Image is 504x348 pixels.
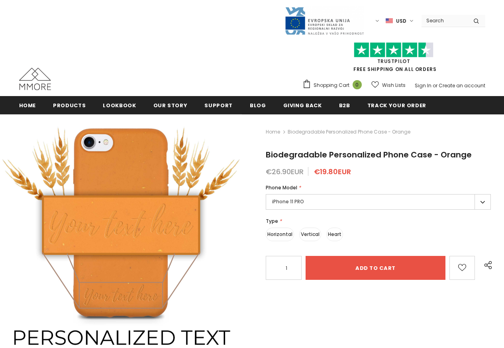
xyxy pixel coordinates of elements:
[439,82,485,89] a: Create an account
[53,96,86,114] a: Products
[299,228,321,241] label: Vertical
[371,78,406,92] a: Wish Lists
[204,96,233,114] a: support
[386,18,393,24] img: USD
[266,184,297,191] span: Phone Model
[433,82,437,89] span: or
[284,6,364,35] img: Javni Razpis
[302,79,366,91] a: Shopping Cart 0
[266,127,280,137] a: Home
[153,102,188,109] span: Our Story
[19,68,51,90] img: MMORE Cases
[283,102,322,109] span: Giving back
[19,102,36,109] span: Home
[314,81,349,89] span: Shopping Cart
[153,96,188,114] a: Our Story
[382,81,406,89] span: Wish Lists
[266,167,304,177] span: €26.90EUR
[326,228,343,241] label: Heart
[284,17,364,24] a: Javni Razpis
[377,58,410,65] a: Trustpilot
[288,127,410,137] span: Biodegradable Personalized Phone Case - Orange
[367,102,426,109] span: Track your order
[283,96,322,114] a: Giving back
[415,82,431,89] a: Sign In
[339,102,350,109] span: B2B
[266,228,294,241] label: Horizontal
[250,102,266,109] span: Blog
[204,102,233,109] span: support
[266,149,472,160] span: Biodegradable Personalized Phone Case - Orange
[103,102,136,109] span: Lookbook
[422,15,467,26] input: Search Site
[302,46,485,73] span: FREE SHIPPING ON ALL ORDERS
[103,96,136,114] a: Lookbook
[367,96,426,114] a: Track your order
[250,96,266,114] a: Blog
[306,256,445,280] input: Add to cart
[396,17,406,25] span: USD
[354,42,433,58] img: Trust Pilot Stars
[266,218,278,224] span: Type
[339,96,350,114] a: B2B
[353,80,362,89] span: 0
[53,102,86,109] span: Products
[266,194,491,210] label: iPhone 11 PRO
[19,96,36,114] a: Home
[314,167,351,177] span: €19.80EUR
